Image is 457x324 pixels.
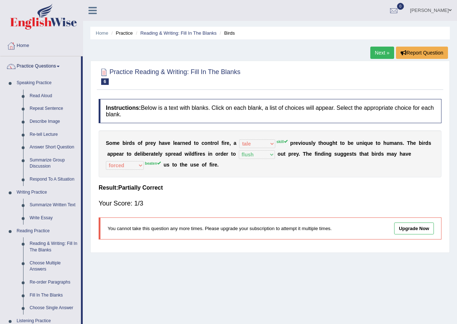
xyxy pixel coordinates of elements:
[196,151,198,157] b: i
[354,151,357,157] b: s
[26,154,81,173] a: Summarize Group Discussion
[337,151,340,157] b: u
[202,151,205,157] b: s
[284,151,285,157] b: t
[140,30,216,36] a: Reading & Writing: Fill In The Blanks
[26,173,81,186] a: Respond To A Situation
[229,140,231,146] b: ,
[110,151,113,157] b: p
[301,140,302,146] b: i
[214,140,217,146] b: o
[413,140,416,146] b: e
[148,140,150,146] b: r
[180,140,182,146] b: r
[195,140,199,146] b: o
[397,140,400,146] b: n
[126,140,127,146] b: i
[387,140,390,146] b: u
[295,140,298,146] b: e
[196,162,199,168] b: e
[328,151,332,157] b: g
[180,162,182,168] b: t
[292,151,293,157] b: r
[376,151,378,157] b: r
[185,140,188,146] b: e
[326,140,329,146] b: u
[142,151,143,157] b: i
[26,212,81,225] a: Write Essay
[397,3,404,10] span: 0
[419,140,422,146] b: b
[205,162,207,168] b: f
[361,151,364,157] b: h
[364,140,367,146] b: q
[129,140,132,146] b: d
[296,151,299,157] b: y
[26,128,81,141] a: Re-tell Lecture
[346,151,349,157] b: e
[185,162,187,168] b: e
[325,151,328,157] b: n
[13,225,81,238] a: Reading Practice
[26,199,81,212] a: Summarize Written Text
[165,151,168,157] b: s
[194,151,196,157] b: f
[122,151,124,157] b: r
[227,140,229,146] b: e
[320,140,323,146] b: h
[391,151,394,157] b: a
[109,30,133,36] li: Practice
[199,151,202,157] b: e
[210,151,213,157] b: n
[202,140,204,146] b: c
[165,140,168,146] b: v
[151,151,154,157] b: a
[160,151,163,157] b: y
[323,140,326,146] b: o
[0,36,83,54] a: Home
[305,140,309,146] b: u
[145,161,161,165] sup: beaten
[155,151,158,157] b: e
[276,139,287,144] sup: skill
[193,162,196,168] b: s
[376,140,378,146] b: t
[168,151,171,157] b: p
[340,140,342,146] b: t
[233,151,236,157] b: o
[173,140,174,146] b: l
[113,151,116,157] b: p
[316,151,318,157] b: i
[26,102,81,115] a: Repeat Sentence
[106,140,109,146] b: S
[293,140,295,146] b: r
[132,140,135,146] b: s
[127,151,129,157] b: t
[324,151,325,157] b: i
[362,140,364,146] b: i
[117,140,120,146] b: e
[378,151,381,157] b: d
[231,151,233,157] b: t
[349,151,352,157] b: s
[400,151,403,157] b: h
[348,140,351,146] b: b
[383,140,387,146] b: h
[410,140,413,146] b: h
[423,140,425,146] b: r
[318,151,321,157] b: n
[150,140,153,146] b: e
[188,140,191,146] b: d
[190,162,194,168] b: u
[153,140,156,146] b: y
[26,276,81,289] a: Re-order Paragraphs
[26,289,81,302] a: Fill In The Blanks
[425,140,428,146] b: d
[356,140,359,146] b: u
[26,115,81,128] a: Describe Image
[108,225,352,232] p: You cannot take this question any more times. Please upgrade your subscription to attempt it mult...
[407,140,410,146] b: T
[313,140,316,146] b: y
[342,140,345,146] b: o
[370,140,373,146] b: e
